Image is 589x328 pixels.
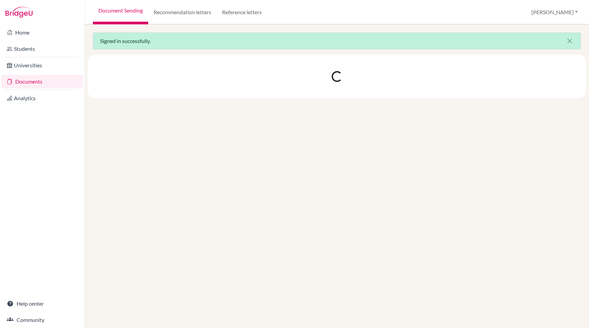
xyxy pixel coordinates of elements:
a: Universities [1,59,83,72]
a: Analytics [1,91,83,105]
a: Community [1,313,83,327]
a: Home [1,26,83,39]
a: Help center [1,297,83,310]
img: Bridge-U [5,7,33,18]
a: Students [1,42,83,56]
button: [PERSON_NAME] [528,6,581,19]
button: Close [559,33,581,49]
a: Documents [1,75,83,88]
div: Signed in successfully. [93,32,581,49]
i: close [566,37,574,45]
